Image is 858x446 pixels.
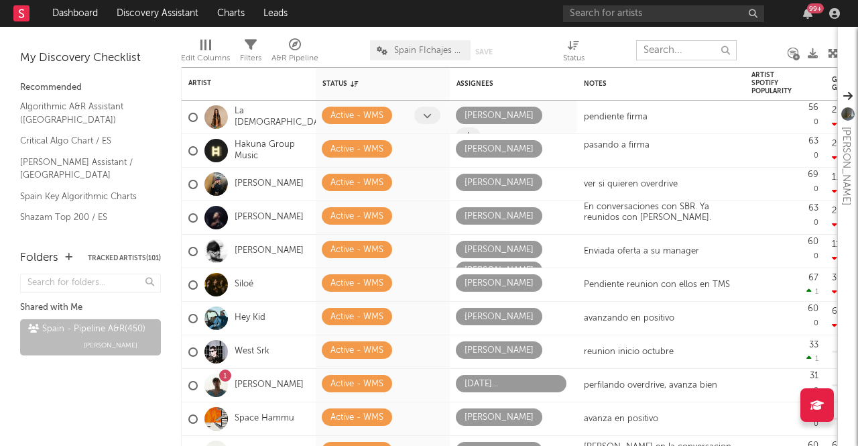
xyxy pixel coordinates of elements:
span: [PERSON_NAME] [84,337,137,353]
div: 0 [751,302,818,335]
div: Artist Spotify Popularity [751,71,798,95]
a: Algorithmic A&R Assistant ([GEOGRAPHIC_DATA]) [20,99,147,127]
div: [PERSON_NAME] [465,242,534,258]
div: Pendiente reunion con ellos en TMS [577,280,737,290]
a: [PERSON_NAME] [235,212,304,223]
a: Spain - Pipeline A&R(450)[PERSON_NAME] [20,319,161,355]
div: perfilando overdrive, avanza bien [584,380,717,391]
div: Recommended [20,80,161,96]
div: My Discovery Checklist [20,50,161,66]
span: 1 [815,355,818,363]
div: pendiente firma [577,112,654,123]
div: 63 [808,137,818,146]
div: 60 [808,304,818,313]
a: La [DEMOGRAPHIC_DATA] [235,106,332,129]
div: [PERSON_NAME] [465,410,534,426]
div: Enviada oferta a su manager [577,246,706,257]
div: [PERSON_NAME] [465,276,534,292]
a: [PERSON_NAME] [235,245,304,257]
div: [DATE][PERSON_NAME] [465,376,558,392]
div: Filters [240,50,261,66]
div: En conversaciones con SBR. Ya reunidos con [PERSON_NAME]. [584,202,738,223]
div: Active - WMS [330,309,383,325]
div: 31 [810,372,818,380]
a: Hakuna Group Music [235,140,309,162]
div: 56 [808,103,818,112]
div: A&R Pipeline [271,50,318,66]
a: Shazam Top 200 / ES [20,210,147,225]
div: Shared with Me [20,300,161,316]
div: Active - WMS [330,276,383,292]
div: avanzando en positivo [577,313,681,324]
a: Critical Algo Chart / ES [20,133,147,148]
a: Spain Key Algorithmic Charts [20,189,147,204]
div: 0 [751,402,818,435]
div: [PERSON_NAME] [465,309,534,325]
div: avanza en positivo [577,414,665,425]
a: Siloé [235,279,253,290]
div: Active - WMS [330,343,383,359]
input: Search... [636,40,737,60]
a: Space Hammu [235,413,294,425]
div: ver si quieren overdrive [577,179,684,190]
span: 1 [815,288,818,296]
div: [PERSON_NAME] [465,343,534,359]
button: Tracked Artists(101) [88,255,161,262]
div: [PERSON_NAME] [465,142,534,158]
div: Active - WMS [330,376,383,392]
div: 33 [809,341,818,349]
div: [PERSON_NAME] [465,175,534,191]
div: Active - WMS [330,108,383,124]
button: Save [475,48,493,56]
div: Notes [584,80,718,88]
div: 63 [808,204,818,213]
div: Artist [188,79,289,87]
div: [PERSON_NAME] [838,127,854,205]
div: [PERSON_NAME] [465,263,534,279]
div: 0 [751,168,818,201]
div: Active - WMS [330,142,383,158]
div: 0 [751,101,818,133]
div: 0 [751,134,818,167]
div: 60 [808,237,818,246]
input: Search for artists [563,5,764,22]
button: 99+ [803,8,812,19]
div: Status [322,80,410,88]
div: 67 [808,274,818,282]
div: Filters [240,34,261,72]
div: [PERSON_NAME] [465,108,534,124]
a: [PERSON_NAME] [235,178,304,190]
div: Spain - Pipeline A&R ( 450 ) [28,321,145,337]
a: West Srk [235,346,269,357]
div: Status [563,34,585,72]
div: [PERSON_NAME] [465,209,534,225]
a: Hey Kid [235,313,265,324]
div: reunion inicio octubre [584,347,674,357]
div: 99 + [807,3,824,13]
div: Status [563,50,585,66]
div: Folders [20,250,58,266]
div: pasando a firma [584,140,650,161]
div: A&R Pipeline [271,34,318,72]
div: Edit Columns [181,50,230,66]
div: 0 [751,235,818,268]
div: Active - WMS [330,242,383,258]
div: Assignees [456,80,550,88]
div: Active - WMS [330,175,383,191]
div: 69 [808,170,818,179]
span: Spain FIchajes Ok [394,46,464,55]
div: 0 [751,369,818,402]
div: Active - WMS [330,209,383,225]
a: [PERSON_NAME] Assistant / [GEOGRAPHIC_DATA] [20,155,147,182]
a: [PERSON_NAME] [235,380,304,391]
div: Active - WMS [330,410,383,426]
input: Search for folders... [20,274,161,293]
div: 0 [751,201,818,234]
div: Edit Columns [181,34,230,72]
